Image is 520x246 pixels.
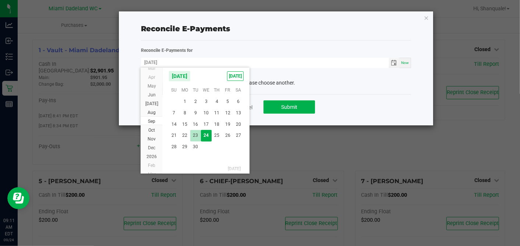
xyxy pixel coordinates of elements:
span: [DATE] [145,101,158,106]
span: 1 [180,96,190,107]
td: Thursday, September 11, 2025 [212,107,222,119]
span: 27 [233,130,244,142]
span: 16 [190,119,201,130]
span: Mar [148,172,156,177]
td: Tuesday, September 2, 2025 [190,96,201,107]
span: 10 [201,107,212,119]
span: Toggle calendar [389,58,400,68]
td: Monday, September 1, 2025 [180,96,190,107]
span: 3 [201,96,212,107]
span: Sep [148,119,155,124]
span: Feb [148,163,155,168]
span: Mar [148,66,156,71]
span: 19 [222,119,233,130]
th: Th [212,85,222,96]
span: 6 [233,96,244,107]
td: Friday, September 26, 2025 [222,130,233,142]
span: Dec [148,145,155,150]
td: Saturday, September 27, 2025 [233,130,244,142]
th: Mo [180,85,190,96]
span: 14 [169,119,179,130]
td: Sunday, September 21, 2025 [169,130,179,142]
td: Monday, September 22, 2025 [180,130,190,142]
span: 24 [201,130,212,142]
th: Su [169,85,179,96]
span: 20 [233,119,244,130]
td: Thursday, September 4, 2025 [212,96,222,107]
td: Wednesday, September 3, 2025 [201,96,212,107]
span: Submit [281,104,297,110]
span: [DATE] [169,71,191,82]
td: Saturday, September 13, 2025 [233,107,244,119]
td: Sunday, September 14, 2025 [169,119,179,130]
td: Thursday, September 18, 2025 [212,119,222,130]
td: Sunday, September 28, 2025 [169,142,179,153]
span: 17 [201,119,212,130]
span: 2 [190,96,201,107]
span: 4 [212,96,222,107]
span: 22 [180,130,190,142]
div: Reconcile E-Payments [141,23,411,34]
span: 28 [169,142,179,153]
span: 5 [222,96,233,107]
span: Nov [148,136,156,142]
td: Wednesday, September 24, 2025 [201,130,212,142]
td: Friday, September 19, 2025 [222,119,233,130]
span: 29 [180,142,190,153]
span: May [148,83,156,89]
span: 18 [212,119,222,130]
input: Date [141,58,389,67]
span: 26 [222,130,233,142]
span: 15 [180,119,190,130]
span: 25 [212,130,222,142]
td: Wednesday, September 10, 2025 [201,107,212,119]
span: 11 [212,107,222,119]
span: Aug [148,110,156,115]
td: Wednesday, September 17, 2025 [201,119,212,130]
span: 13 [233,107,244,119]
span: 7 [169,107,179,119]
th: Fr [222,85,233,96]
span: 23 [190,130,201,142]
span: 30 [190,142,201,153]
td: Tuesday, September 30, 2025 [190,142,201,153]
td: Monday, September 8, 2025 [180,107,190,119]
th: [DATE] [169,164,244,175]
span: Now [401,61,409,65]
td: Saturday, September 20, 2025 [233,119,244,130]
strong: Reconcile E-Payments for [141,48,193,53]
td: Tuesday, September 23, 2025 [190,130,201,142]
td: Saturday, September 6, 2025 [233,96,244,107]
span: 9 [190,107,201,119]
span: [DATE] [227,71,244,81]
td: Friday, September 12, 2025 [222,107,233,119]
iframe: Resource center [7,187,29,209]
td: Tuesday, September 9, 2025 [190,107,201,119]
th: Tu [190,85,201,96]
th: Sa [233,85,244,96]
span: 12 [222,107,233,119]
td: Thursday, September 25, 2025 [212,130,222,142]
td: Monday, September 29, 2025 [180,142,190,153]
span: 8 [180,107,190,119]
span: Jun [148,92,156,97]
th: We [201,85,212,96]
td: Tuesday, September 16, 2025 [190,119,201,130]
span: 21 [169,130,179,142]
span: Oct [148,128,155,133]
button: Submit [263,100,315,114]
span: 2026 [146,154,157,159]
td: Friday, September 5, 2025 [222,96,233,107]
span: Apr [148,75,155,80]
td: Sunday, September 7, 2025 [169,107,179,119]
td: Monday, September 15, 2025 [180,119,190,130]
